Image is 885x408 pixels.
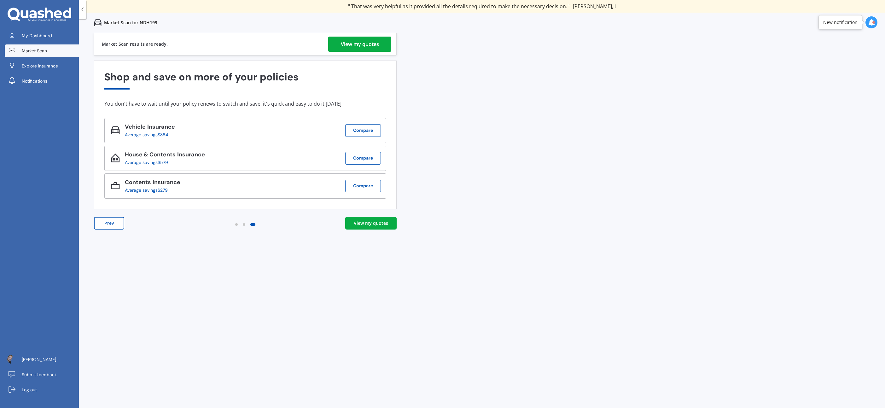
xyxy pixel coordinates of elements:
[7,354,17,364] img: ACg8ocLQ1D9FJqLaps24MHuMr0e5cRFqq_KMBOS6rxllYiheofCglG4EQw=s96-c
[345,180,381,192] button: Compare
[5,75,79,87] a: Notifications
[104,71,386,89] div: Shop and save on more of your policies
[104,20,157,26] p: Market Scan for NDH199
[5,44,79,57] a: Market Scan
[22,371,57,378] span: Submit feedback
[5,60,79,72] a: Explore insurance
[22,63,58,69] span: Explore insurance
[111,126,120,135] img: Vehicle_icon
[5,383,79,396] a: Log out
[146,123,175,131] span: Insurance
[5,353,79,366] a: [PERSON_NAME]
[345,217,397,230] a: View my quotes
[125,188,175,193] div: Average savings $279
[328,37,391,52] a: View my quotes
[94,19,102,26] img: car.f15378c7a67c060ca3f3.svg
[125,160,200,165] div: Average savings $579
[125,151,205,160] div: House & Contents
[5,368,79,381] a: Submit feedback
[345,152,381,165] button: Compare
[104,101,386,107] div: You don't have to wait until your policy renews to switch and save, it's quick and easy to do it ...
[176,151,205,158] span: Insurance
[823,19,858,26] div: New notification
[5,29,79,42] a: My Dashboard
[22,356,56,363] span: [PERSON_NAME]
[345,124,381,137] button: Compare
[125,179,180,188] div: Contents
[125,132,170,137] div: Average savings $384
[22,78,47,84] span: Notifications
[22,48,47,54] span: Market Scan
[94,217,124,230] button: Prev
[22,32,52,39] span: My Dashboard
[22,387,37,393] span: Log out
[111,181,120,190] img: Contents_icon
[354,220,388,226] div: View my quotes
[102,33,168,55] div: Market Scan results are ready.
[125,124,175,132] div: Vehicle
[341,37,379,52] div: View my quotes
[111,154,120,162] img: House & Contents_icon
[151,178,180,186] span: Insurance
